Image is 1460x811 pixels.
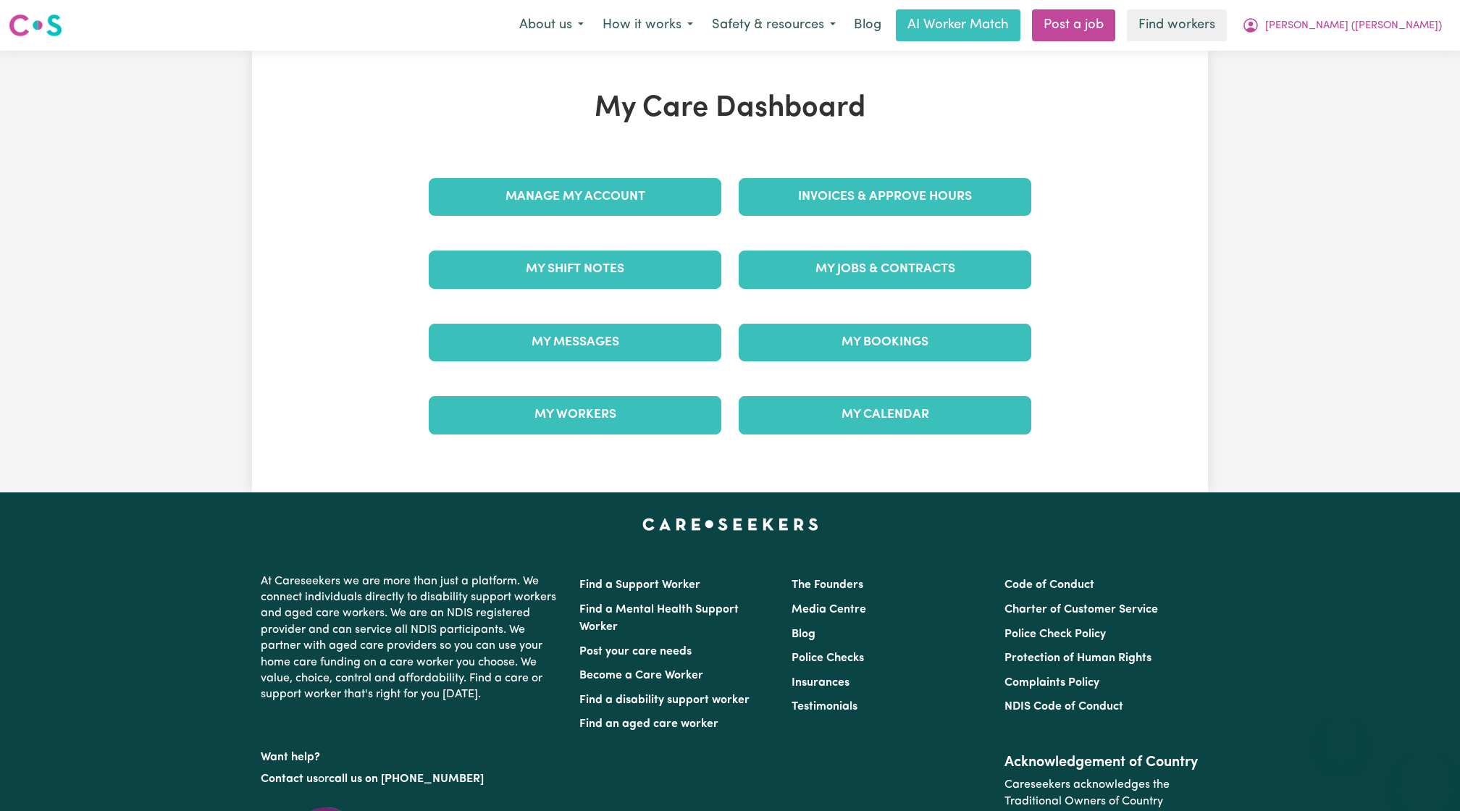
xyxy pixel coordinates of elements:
a: The Founders [792,579,863,591]
a: Blog [792,629,815,640]
button: About us [510,10,593,41]
h1: My Care Dashboard [420,91,1040,126]
iframe: Close message [1327,718,1356,747]
span: [PERSON_NAME] ([PERSON_NAME]) [1265,18,1442,34]
a: Manage My Account [429,178,721,216]
iframe: Button to launch messaging window [1402,753,1448,799]
a: Contact us [261,773,318,785]
img: Careseekers logo [9,12,62,38]
a: My Jobs & Contracts [739,251,1031,288]
a: AI Worker Match [896,9,1020,41]
a: My Messages [429,324,721,361]
a: Become a Care Worker [579,670,703,681]
a: Careseekers logo [9,9,62,42]
a: Code of Conduct [1004,579,1094,591]
a: Media Centre [792,604,866,615]
a: Testimonials [792,701,857,713]
a: Invoices & Approve Hours [739,178,1031,216]
a: My Bookings [739,324,1031,361]
a: Blog [845,9,890,41]
a: Protection of Human Rights [1004,652,1151,664]
a: Complaints Policy [1004,677,1099,689]
button: How it works [593,10,702,41]
a: Police Check Policy [1004,629,1106,640]
p: or [261,765,562,793]
h2: Acknowledgement of Country [1004,754,1199,771]
p: Want help? [261,744,562,765]
a: Post your care needs [579,646,692,657]
a: Insurances [792,677,849,689]
a: Charter of Customer Service [1004,604,1158,615]
a: My Shift Notes [429,251,721,288]
button: My Account [1233,10,1451,41]
a: Find a disability support worker [579,694,750,706]
a: Find a Support Worker [579,579,700,591]
a: NDIS Code of Conduct [1004,701,1123,713]
a: call us on [PHONE_NUMBER] [329,773,484,785]
a: Find workers [1127,9,1227,41]
a: Police Checks [792,652,864,664]
a: My Calendar [739,396,1031,434]
a: Post a job [1032,9,1115,41]
a: Find an aged care worker [579,718,718,730]
button: Safety & resources [702,10,845,41]
p: At Careseekers we are more than just a platform. We connect individuals directly to disability su... [261,568,562,709]
a: My Workers [429,396,721,434]
a: Find a Mental Health Support Worker [579,604,739,633]
a: Careseekers home page [642,518,818,530]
